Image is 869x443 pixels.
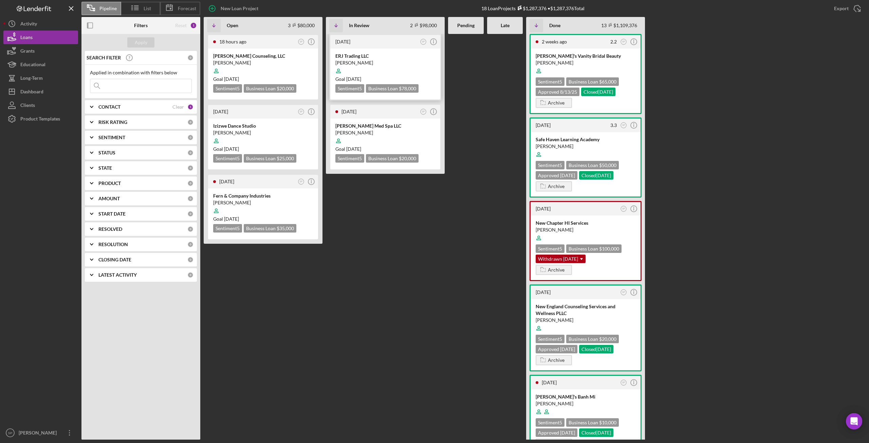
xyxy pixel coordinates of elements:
[3,112,78,126] button: Product Templates
[221,2,258,15] div: New Loan Project
[277,155,294,161] span: $25,000
[213,109,228,114] time: 2025-07-23 18:58
[20,31,33,46] div: Loans
[187,196,193,202] div: 0
[224,146,239,152] time: 10/09/2025
[566,335,619,343] div: Business Loan $20,000
[536,181,572,191] button: Archive
[98,150,115,155] b: STATUS
[127,37,154,48] button: Apply
[213,154,242,163] div: Sentiment 5
[422,110,425,113] text: SP
[300,180,303,183] text: SP
[227,23,238,28] b: Open
[335,53,435,59] div: ERJ Trading LLC
[204,2,265,15] button: New Loan Project
[134,23,148,28] b: Filters
[187,119,193,125] div: 0
[187,272,193,278] div: 0
[3,44,78,58] button: Grants
[244,84,296,93] div: Business Loan
[213,59,313,66] div: [PERSON_NAME]
[410,22,437,28] div: 2 $98,000
[20,98,35,114] div: Clients
[619,288,628,297] button: SP
[536,335,565,343] div: Sentiment 5
[297,107,306,116] button: SP
[3,31,78,44] button: Loans
[536,136,635,143] div: Safe Haven Learning Academy
[536,171,577,180] div: Approved [DATE]
[187,150,193,156] div: 0
[542,39,567,44] time: 2025-09-10 22:57
[622,40,625,43] text: SP
[827,2,866,15] button: Export
[187,104,193,110] div: 1
[335,123,435,129] div: [PERSON_NAME] Med Spa LLC
[536,255,586,263] div: Withdrawn [DATE]
[219,39,246,44] time: 2025-09-23 00:31
[501,23,510,28] b: Late
[213,146,239,152] span: Goal
[3,58,78,71] button: Educational
[98,257,131,262] b: CLOSING DATE
[622,207,625,210] text: SP
[277,225,294,231] span: $35,000
[207,104,319,170] a: [DATE]SPIzizwe Dance Studio[PERSON_NAME]Goal [DATE]Sentiment5Business Loan $25,000
[610,39,617,44] div: 2.2
[536,393,635,400] div: [PERSON_NAME]'s Banh Mi
[619,121,628,130] button: SP
[20,71,43,87] div: Long-Term
[601,22,637,28] div: 13 $1,109,376
[20,17,37,32] div: Activity
[8,431,13,435] text: SP
[335,39,350,44] time: 2025-07-02 14:31
[536,77,565,86] div: Sentiment 5
[399,155,416,161] span: $20,000
[542,380,557,385] time: 2025-05-14 14:26
[341,109,356,114] time: 2025-06-20 14:32
[213,192,313,199] div: Fern & Company Industries
[536,418,565,427] div: Sentiment 5
[300,40,303,43] text: SP
[548,265,565,275] div: Archive
[566,77,619,86] div: Business Loan $65,000
[175,23,187,28] div: Reset
[536,303,635,317] div: New England Counseling Services and Wellness PLLC
[297,177,306,186] button: SP
[335,76,361,82] span: Goal
[419,37,428,47] button: SP
[536,161,565,169] div: Sentiment 5
[3,85,78,98] button: Dashboard
[579,345,613,353] div: Closed [DATE]
[530,201,642,281] a: [DATE]SPNew Chapter HI Services[PERSON_NAME]Sentiment5Business Loan $100,000Withdrawn [DATE]Archive
[178,6,196,11] span: Forecast
[300,110,303,113] text: SP
[244,224,296,233] div: Business Loan
[3,98,78,112] button: Clients
[277,86,294,91] span: $20,000
[579,428,613,437] div: Closed [DATE]
[622,291,625,293] text: SP
[536,88,579,96] div: Approved 8/13/25
[213,199,313,206] div: [PERSON_NAME]
[187,241,193,247] div: 0
[536,143,635,150] div: [PERSON_NAME]
[187,134,193,141] div: 0
[135,37,147,48] div: Apply
[20,44,35,59] div: Grants
[579,171,613,180] div: Closed [DATE]
[619,204,628,214] button: SP
[536,59,635,66] div: [PERSON_NAME]
[3,17,78,31] a: Activity
[3,426,78,440] button: SP[PERSON_NAME]
[622,124,625,126] text: SP
[530,34,642,114] a: 2 weeks ago2.2SP[PERSON_NAME]'s Vanity Bridal Beauty[PERSON_NAME]Sentiment5Business Loan $65,000A...
[536,220,635,226] div: New Chapter HI Services
[3,71,78,85] a: Long-Term
[536,317,635,324] div: [PERSON_NAME]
